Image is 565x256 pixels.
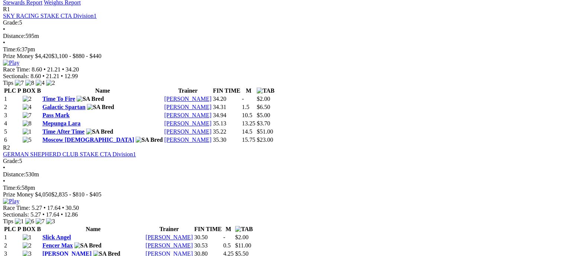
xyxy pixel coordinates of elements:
td: 3 [4,112,22,119]
img: 8 [23,120,32,127]
a: [PERSON_NAME] [146,234,193,240]
img: SA Bred [87,104,114,111]
a: [PERSON_NAME] [164,112,211,118]
span: $2.00 [235,234,249,240]
th: Trainer [164,87,212,95]
th: Trainer [145,225,193,233]
th: M [241,87,256,95]
th: M [223,225,234,233]
span: • [61,211,63,218]
img: SA Bred [136,137,163,143]
span: Sectionals: [3,73,29,79]
span: R1 [3,6,10,12]
span: Race Time: [3,66,30,73]
a: [PERSON_NAME] [164,137,211,143]
span: Tips [3,218,13,224]
a: [PERSON_NAME] [146,242,193,249]
a: Fencer Max [42,242,73,249]
span: BOX [23,87,36,94]
img: SA Bred [77,96,104,102]
td: 5 [4,128,22,135]
td: 35.13 [212,120,241,127]
img: Play [3,198,19,205]
img: 7 [36,218,45,225]
span: 30.50 [66,205,79,211]
a: [PERSON_NAME] [164,96,211,102]
span: 17.64 [47,205,61,211]
img: TAB [257,87,275,94]
span: • [61,73,63,79]
img: 1 [23,234,32,241]
text: 1.5 [242,104,249,110]
span: $23.00 [257,137,273,143]
span: • [42,211,45,218]
img: 4 [36,80,45,86]
img: 2 [46,80,55,86]
span: $2.00 [257,96,270,102]
span: • [3,164,5,171]
img: 5 [23,137,32,143]
td: 30.50 [194,234,222,241]
img: 7 [23,112,32,119]
a: [PERSON_NAME] [164,120,211,127]
span: 17.64 [46,211,59,218]
span: 12.86 [64,211,78,218]
th: Name [42,87,163,95]
span: PLC [4,87,16,94]
td: 34.20 [212,95,241,103]
td: 1 [4,234,22,241]
td: 4 [4,120,22,127]
span: PLC [4,226,16,232]
th: FIN TIME [212,87,241,95]
span: P [17,87,21,94]
span: Grade: [3,158,19,164]
span: 12.99 [64,73,78,79]
img: SA Bred [86,128,113,135]
span: Sectionals: [3,211,29,218]
div: 530m [3,171,562,178]
a: Time To Fire [42,96,75,102]
td: 35.22 [212,128,241,135]
span: $51.00 [257,128,273,135]
img: SA Bred [74,242,101,249]
a: Slick Angel [42,234,71,240]
text: 15.75 [242,137,255,143]
span: R2 [3,144,10,151]
span: Distance: [3,171,25,177]
td: 34.94 [212,112,241,119]
a: [PERSON_NAME] [164,128,211,135]
span: $3.70 [257,120,270,127]
td: 35.30 [212,136,241,144]
td: 2 [4,103,22,111]
span: P [17,226,21,232]
span: 5.27 [32,205,42,211]
span: B [37,226,41,232]
span: Grade: [3,19,19,26]
img: 6 [25,218,34,225]
img: 3 [46,218,55,225]
span: • [62,66,64,73]
span: Time: [3,46,17,52]
span: $6.50 [257,104,270,110]
a: Time After Time [42,128,84,135]
img: TAB [235,226,253,233]
text: - [242,96,244,102]
td: 34.31 [212,103,241,111]
span: Time: [3,185,17,191]
span: • [62,205,64,211]
span: • [3,39,5,46]
img: Play [3,60,19,66]
div: Prize Money $4,420 [3,53,562,60]
a: Mepunga Lara [42,120,81,127]
text: 13.25 [242,120,255,127]
div: 6:37pm [3,46,562,53]
a: [PERSON_NAME] [164,104,211,110]
img: 2 [23,96,32,102]
text: 14.5 [242,128,252,135]
div: 5 [3,158,562,164]
span: • [42,73,45,79]
span: • [3,26,5,32]
span: $5.00 [257,112,270,118]
span: 5.27 [30,211,41,218]
span: $2,835 - $810 - $405 [51,191,101,198]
